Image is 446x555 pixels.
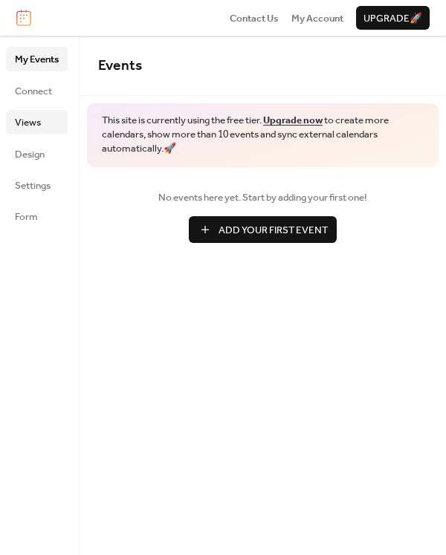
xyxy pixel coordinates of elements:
a: Upgrade now [263,111,323,130]
span: Contact Us [230,11,279,26]
span: Settings [15,178,51,193]
span: My Events [15,52,59,67]
button: Add Your First Event [189,216,337,243]
span: Add Your First Event [219,223,328,238]
button: Upgrade🚀 [356,6,430,30]
span: Events [98,52,142,79]
a: My Events [6,47,68,71]
a: Design [6,142,68,166]
span: Connect [15,84,52,99]
a: Add Your First Event [98,216,427,243]
a: Contact Us [230,10,279,25]
span: This site is currently using the free tier. to create more calendars, show more than 10 events an... [102,114,424,156]
a: Form [6,204,68,228]
span: No events here yet. Start by adding your first one! [98,190,427,205]
a: My Account [291,10,343,25]
span: Form [15,210,38,224]
a: Settings [6,173,68,197]
span: My Account [291,11,343,26]
img: logo [16,10,31,26]
a: Connect [6,79,68,103]
span: Design [15,147,45,162]
span: Views [15,115,41,130]
span: Upgrade 🚀 [363,11,422,26]
a: Views [6,110,68,134]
